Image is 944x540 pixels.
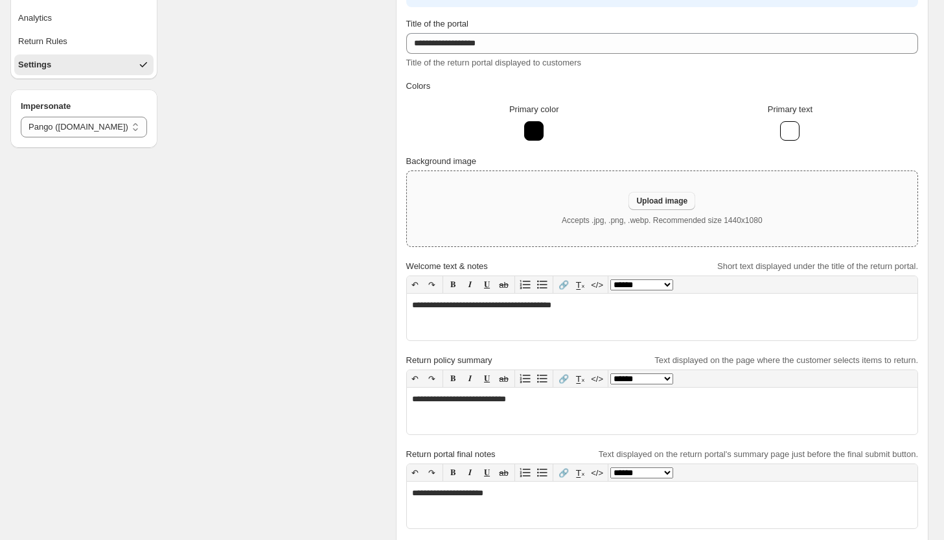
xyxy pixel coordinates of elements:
[636,196,687,206] span: Upload image
[462,370,479,387] button: 𝑰
[406,355,492,365] span: Return policy summary
[424,370,441,387] button: ↷
[496,276,512,293] button: ab
[406,156,476,166] span: Background image
[499,468,508,478] s: ab
[406,449,496,459] span: Return portal final notes
[496,464,512,481] button: ab
[407,464,424,481] button: ↶
[496,370,512,387] button: ab
[717,261,918,271] span: Short text displayed under the title of the return portal.
[589,370,606,387] button: </>
[484,373,490,383] span: 𝐔
[517,464,534,481] button: Numbered list
[18,12,52,25] div: Analytics
[445,370,462,387] button: 𝐁
[562,215,763,226] p: Accepts .jpg, .png, .webp. Recommended size 1440x1080
[406,19,468,29] span: Title of the portal
[534,370,551,387] button: Bullet list
[509,104,559,114] span: Primary color
[424,276,441,293] button: ↷
[479,464,496,481] button: 𝐔
[407,276,424,293] button: ↶
[572,464,589,481] button: T̲ₓ
[534,276,551,293] button: Bullet list
[445,276,462,293] button: 𝐁
[406,58,581,67] span: Title of the return portal displayed to customers
[589,464,606,481] button: </>
[572,276,589,293] button: T̲ₓ
[407,370,424,387] button: ↶
[484,467,490,477] span: 𝐔
[517,370,534,387] button: Numbered list
[768,104,812,114] span: Primary text
[462,276,479,293] button: 𝑰
[517,276,534,293] button: Numbered list
[14,31,154,52] button: Return Rules
[18,35,67,48] div: Return Rules
[599,449,918,459] span: Text displayed on the return portal's summary page just before the final submit button.
[484,279,490,289] span: 𝐔
[499,280,508,290] s: ab
[555,276,572,293] button: 🔗
[14,8,154,29] button: Analytics
[14,54,154,75] button: Settings
[424,464,441,481] button: ↷
[555,464,572,481] button: 🔗
[479,276,496,293] button: 𝐔
[654,355,918,365] span: Text displayed on the page where the customer selects items to return.
[406,261,488,271] span: Welcome text & notes
[18,58,51,71] div: Settings
[534,464,551,481] button: Bullet list
[462,464,479,481] button: 𝑰
[589,276,606,293] button: </>
[479,370,496,387] button: 𝐔
[406,81,431,91] span: Colors
[555,370,572,387] button: 🔗
[628,192,695,210] button: Upload image
[499,374,508,384] s: ab
[445,464,462,481] button: 𝐁
[572,370,589,387] button: T̲ₓ
[21,100,147,113] h4: Impersonate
